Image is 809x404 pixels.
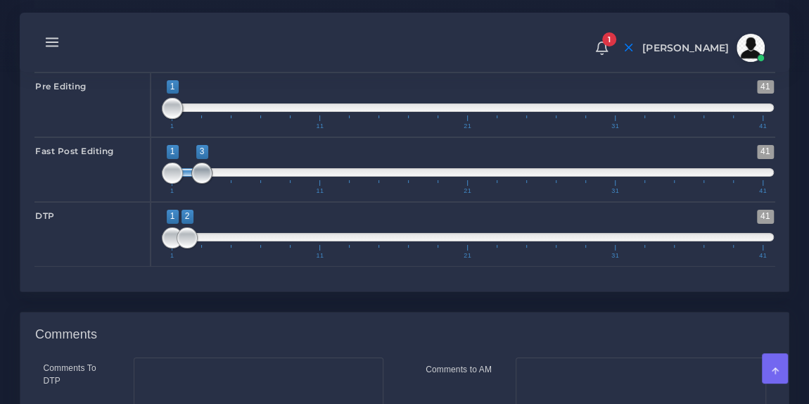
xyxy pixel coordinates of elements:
[35,81,87,91] strong: Pre Editing
[44,362,113,387] label: Comments To DTP
[737,34,765,62] img: avatar
[314,253,326,259] span: 11
[35,210,55,221] strong: DTP
[609,188,621,194] span: 31
[168,253,177,259] span: 1
[757,253,769,259] span: 41
[35,146,114,156] strong: Fast Post Editing
[314,123,326,130] span: 11
[757,80,774,94] span: 41
[461,253,473,259] span: 21
[168,188,177,194] span: 1
[461,188,473,194] span: 21
[167,80,179,94] span: 1
[181,210,193,223] span: 2
[642,43,729,53] span: [PERSON_NAME]
[757,210,774,223] span: 41
[167,145,179,158] span: 1
[757,188,769,194] span: 41
[757,123,769,130] span: 41
[35,327,97,343] h4: Comments
[602,32,616,46] span: 1
[167,210,179,223] span: 1
[168,123,177,130] span: 1
[757,145,774,158] span: 41
[426,363,492,376] label: Comments to AM
[635,34,770,62] a: [PERSON_NAME]avatar
[609,123,621,130] span: 31
[196,145,208,158] span: 3
[314,188,326,194] span: 11
[609,253,621,259] span: 31
[590,40,614,56] a: 1
[461,123,473,130] span: 21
